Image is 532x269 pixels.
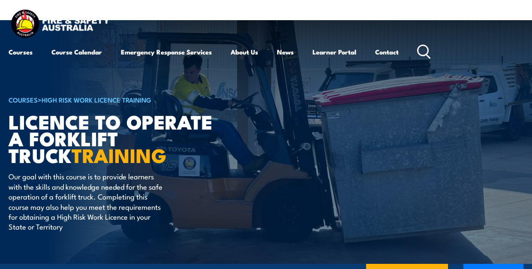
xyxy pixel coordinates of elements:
[121,42,212,62] a: Emergency Response Services
[9,42,33,62] a: Courses
[277,42,294,62] a: News
[9,94,220,105] h6: >
[9,113,220,163] h1: Licence to operate a forklift truck
[51,42,102,62] a: Course Calendar
[231,42,258,62] a: About Us
[9,171,165,231] p: Our goal with this course is to provide learners with the skills and knowledge needed for the saf...
[375,42,399,62] a: Contact
[42,95,151,104] a: High Risk Work Licence Training
[72,140,167,169] strong: TRAINING
[9,95,38,104] a: COURSES
[313,42,356,62] a: Learner Portal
